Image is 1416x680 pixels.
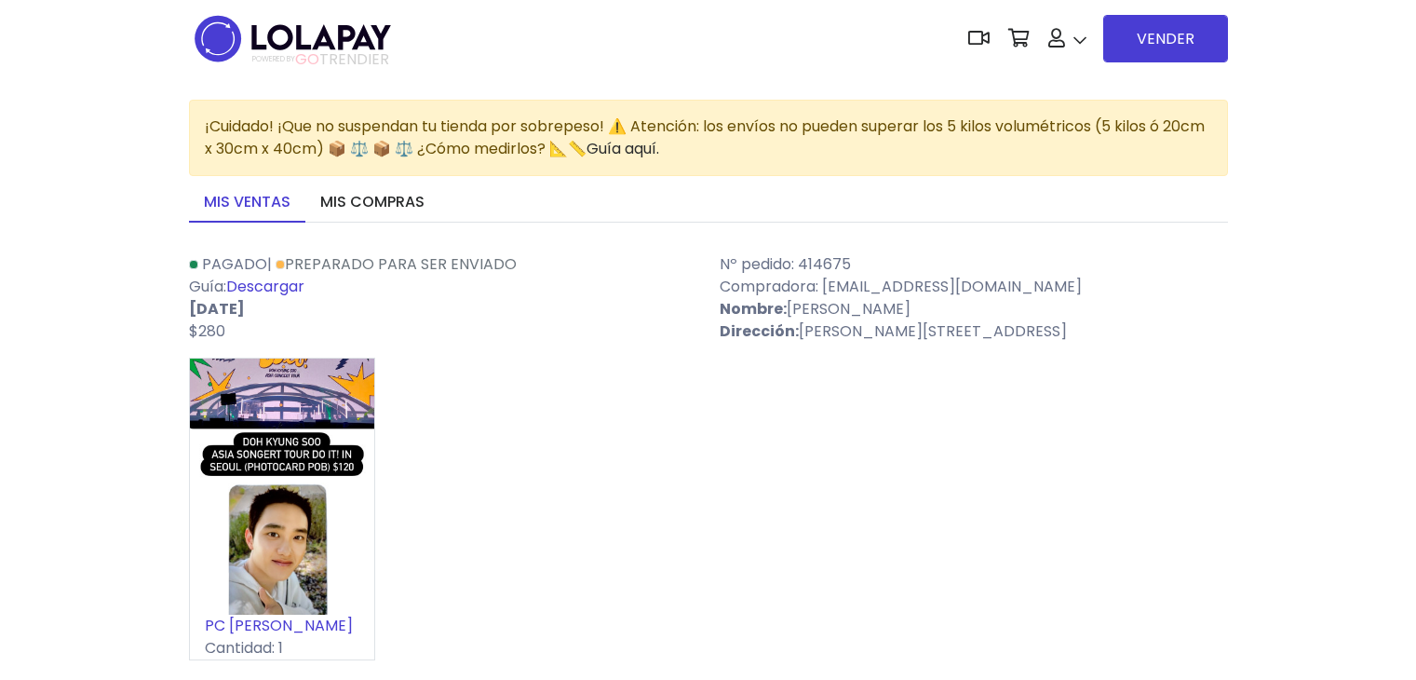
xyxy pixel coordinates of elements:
[190,637,374,660] p: Cantidad: 1
[720,298,787,320] strong: Nombre:
[305,184,439,223] a: Mis compras
[190,359,374,615] img: small_1756944276500.jpeg
[1103,15,1228,62] a: VENDER
[252,51,389,68] span: TRENDIER
[720,253,1228,276] p: Nº pedido: 414675
[178,253,708,343] div: | Guía:
[205,615,353,636] a: PC [PERSON_NAME]
[226,276,304,297] a: Descargar
[720,298,1228,320] p: [PERSON_NAME]
[587,138,659,159] a: Guía aquí.
[189,9,397,68] img: logo
[720,320,799,342] strong: Dirección:
[720,276,1228,298] p: Compradora: [EMAIL_ADDRESS][DOMAIN_NAME]
[720,320,1228,343] p: [PERSON_NAME][STREET_ADDRESS]
[189,184,305,223] a: Mis ventas
[189,320,225,342] span: $280
[276,253,517,275] a: Preparado para ser enviado
[295,48,319,70] span: GO
[205,116,1205,159] span: ¡Cuidado! ¡Que no suspendan tu tienda por sobrepeso! ⚠️ Atención: los envíos no pueden superar lo...
[189,298,697,320] p: [DATE]
[252,54,295,64] span: POWERED BY
[202,253,267,275] span: Pagado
